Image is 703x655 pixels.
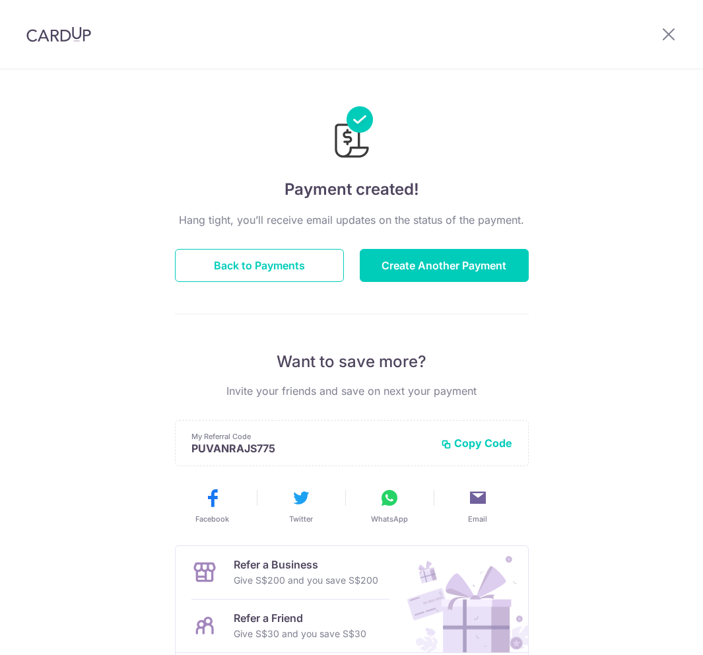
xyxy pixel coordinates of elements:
[234,557,378,572] p: Refer a Business
[234,610,366,626] p: Refer a Friend
[351,487,428,524] button: WhatsApp
[331,106,373,162] img: Payments
[439,487,517,524] button: Email
[174,487,251,524] button: Facebook
[234,572,378,588] p: Give S$200 and you save S$200
[234,626,366,642] p: Give S$30 and you save S$30
[191,442,430,455] p: PUVANRAJS775
[175,249,344,282] button: Back to Payments
[262,487,340,524] button: Twitter
[195,514,229,524] span: Facebook
[175,383,529,399] p: Invite your friends and save on next your payment
[175,351,529,372] p: Want to save more?
[289,514,313,524] span: Twitter
[26,26,91,42] img: CardUp
[371,514,408,524] span: WhatsApp
[175,212,529,228] p: Hang tight, you’ll receive email updates on the status of the payment.
[360,249,529,282] button: Create Another Payment
[191,431,430,442] p: My Referral Code
[175,178,529,201] h4: Payment created!
[468,514,487,524] span: Email
[441,436,512,450] button: Copy Code
[395,546,528,652] img: Refer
